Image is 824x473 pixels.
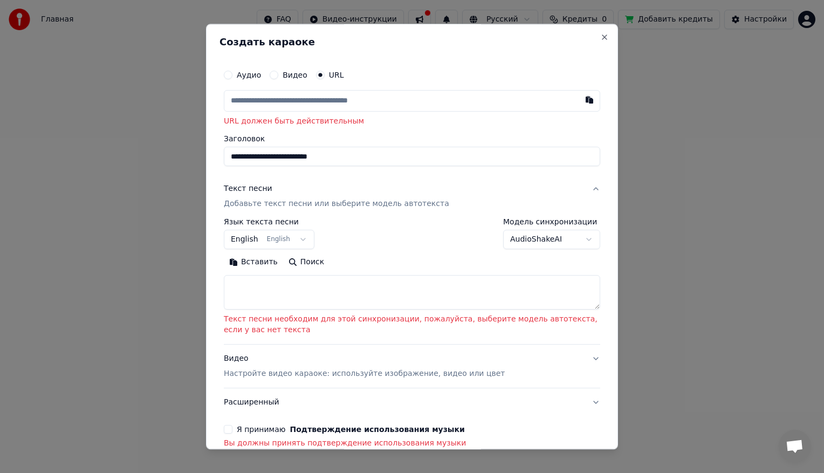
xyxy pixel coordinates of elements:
[224,135,600,143] label: Заголовок
[329,71,344,79] label: URL
[224,184,272,195] div: Текст песни
[224,218,600,345] div: Текст песниДобавьте текст песни или выберите модель автотекста
[237,71,261,79] label: Аудио
[237,426,465,434] label: Я принимаю
[219,37,605,47] h2: Создать караоке
[224,369,505,380] p: Настройте видео караоке: используйте изображение, видео или цвет
[224,116,600,127] p: URL должен быть действительным
[224,354,505,380] div: Видео
[290,426,465,434] button: Я принимаю
[283,254,329,271] button: Поиск
[224,218,314,226] label: Язык текста песни
[224,254,283,271] button: Вставить
[283,71,307,79] label: Видео
[503,218,600,226] label: Модель синхронизации
[224,199,449,210] p: Добавьте текст песни или выберите модель автотекста
[224,438,600,449] p: Вы должны принять подтверждение использования музыки
[224,314,600,336] p: Текст песни необходим для этой синхронизации, пожалуйста, выберите модель автотекста, если у вас ...
[224,175,600,218] button: Текст песниДобавьте текст песни или выберите модель автотекста
[224,389,600,417] button: Расширенный
[224,345,600,388] button: ВидеоНастройте видео караоке: используйте изображение, видео или цвет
